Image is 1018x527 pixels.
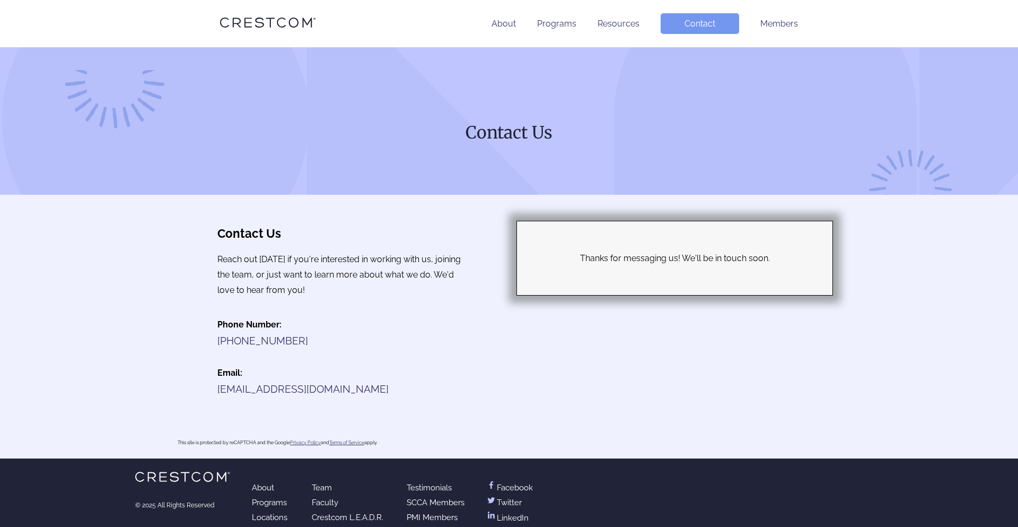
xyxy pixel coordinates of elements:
a: SCCA Members [407,498,464,507]
a: Programs [537,19,576,29]
h3: Contact Us [217,227,469,240]
a: Twitter [486,498,522,507]
a: Testimonials [407,483,452,493]
a: Faculty [312,498,338,507]
a: Terms of Service [329,440,364,445]
a: Programs [252,498,287,507]
a: Facebook [486,483,533,493]
p: Reach out [DATE] if you're interested in working with us, joining the team, or just want to learn... [217,252,469,298]
a: About [252,483,274,493]
a: LinkedIn [486,513,529,523]
a: Locations [252,513,287,522]
a: Resources [598,19,639,29]
a: Team [312,483,332,493]
a: About [492,19,516,29]
a: PMI Members [407,513,458,522]
a: [PHONE_NUMBER] [217,335,308,347]
div: This site is protected by reCAPTCHA and the Google and apply. [178,440,378,445]
h4: Phone Number: [217,319,469,330]
div: Thanks for messaging us! We'll be in touch soon. [517,221,832,295]
h4: Email: [217,368,469,378]
a: Privacy Policy [290,440,321,445]
h1: Contact Us [306,122,712,144]
div: © 2025 All Rights Reserved [135,502,231,509]
a: Crestcom L.E.A.D.R. [312,513,383,522]
a: Members [760,19,798,29]
a: Contact [661,13,739,34]
a: [EMAIL_ADDRESS][DOMAIN_NAME] [217,383,389,395]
